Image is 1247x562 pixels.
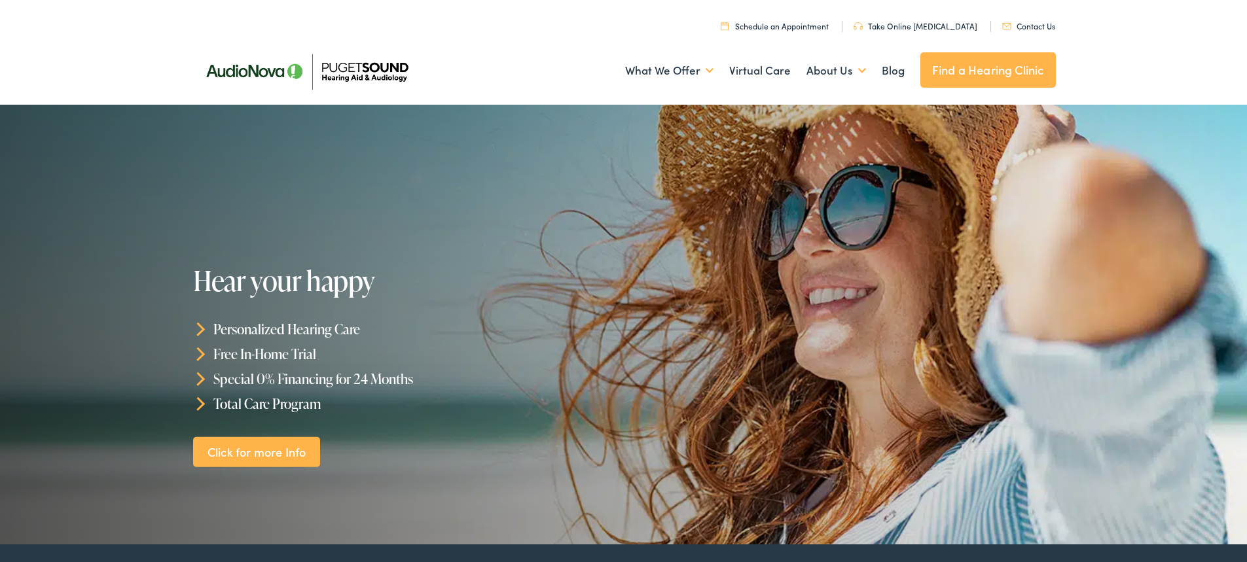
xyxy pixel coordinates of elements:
a: Schedule an Appointment [721,20,829,31]
li: Total Care Program [193,391,630,415]
img: utility icon [1002,23,1011,29]
a: Blog [882,46,905,95]
h1: Hear your happy [193,266,591,296]
a: Virtual Care [729,46,791,95]
li: Personalized Hearing Care [193,317,630,342]
img: utility icon [721,22,729,30]
a: Find a Hearing Clinic [920,52,1056,88]
li: Special 0% Financing for 24 Months [193,366,630,391]
a: About Us [806,46,866,95]
img: utility icon [854,22,863,30]
a: What We Offer [625,46,714,95]
a: Take Online [MEDICAL_DATA] [854,20,977,31]
a: Click for more Info [193,436,320,467]
li: Free In-Home Trial [193,342,630,366]
a: Contact Us [1002,20,1055,31]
